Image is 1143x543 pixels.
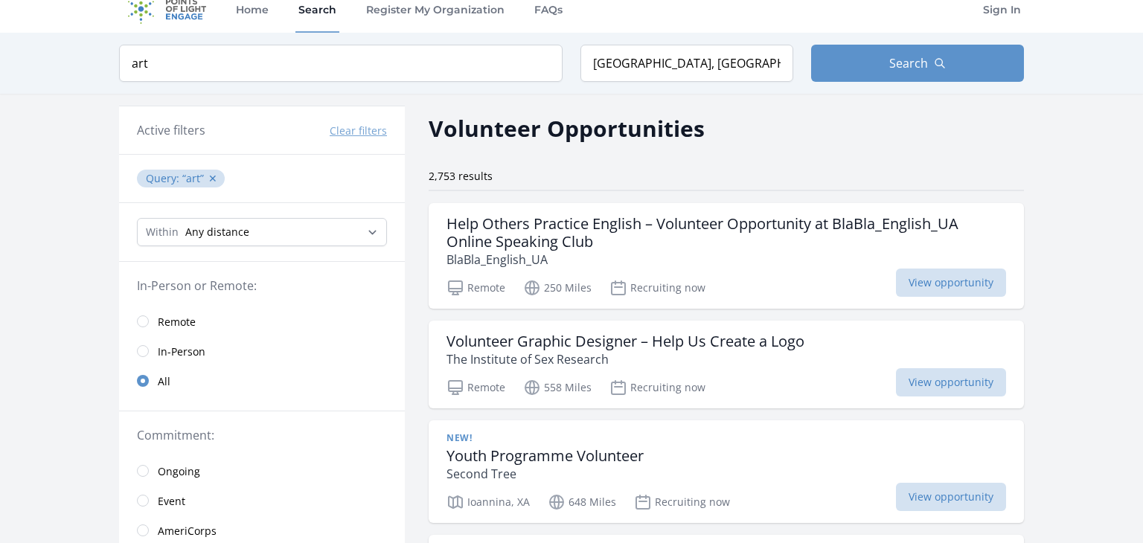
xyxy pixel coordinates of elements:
p: Remote [446,379,505,396]
span: In-Person [158,344,205,359]
p: Recruiting now [609,379,705,396]
p: BlaBla_English_UA [446,251,1006,269]
a: New! Youth Programme Volunteer Second Tree Ioannina, XA 648 Miles Recruiting now View opportunity [429,420,1024,523]
a: Remote [119,306,405,336]
span: All [158,374,170,389]
legend: Commitment: [137,426,387,444]
p: Ioannina, XA [446,493,530,511]
select: Search Radius [137,218,387,246]
p: Second Tree [446,465,644,483]
a: Ongoing [119,456,405,486]
a: Event [119,486,405,515]
button: Search [811,45,1024,82]
a: All [119,366,405,396]
span: 2,753 results [429,169,493,183]
h3: Youth Programme Volunteer [446,447,644,465]
h3: Help Others Practice English – Volunteer Opportunity at BlaBla_English_UA Online Speaking Club [446,215,1006,251]
span: View opportunity [896,368,1006,396]
input: Location [580,45,793,82]
span: View opportunity [896,483,1006,511]
span: Ongoing [158,464,200,479]
p: Remote [446,279,505,297]
q: art [182,171,204,185]
span: Remote [158,315,196,330]
p: Recruiting now [609,279,705,297]
h3: Volunteer Graphic Designer – Help Us Create a Logo [446,332,804,350]
a: In-Person [119,336,405,366]
span: Search [889,54,928,72]
span: View opportunity [896,269,1006,297]
h2: Volunteer Opportunities [429,112,705,145]
a: Help Others Practice English – Volunteer Opportunity at BlaBla_English_UA Online Speaking Club Bl... [429,203,1024,309]
span: New! [446,432,472,444]
p: 250 Miles [523,279,592,297]
input: Keyword [119,45,563,82]
legend: In-Person or Remote: [137,277,387,295]
button: ✕ [208,171,217,186]
span: Query : [146,171,182,185]
p: 648 Miles [548,493,616,511]
button: Clear filters [330,123,387,138]
p: The Institute of Sex Research [446,350,804,368]
a: Volunteer Graphic Designer – Help Us Create a Logo The Institute of Sex Research Remote 558 Miles... [429,321,1024,408]
p: 558 Miles [523,379,592,396]
span: AmeriCorps [158,524,217,539]
p: Recruiting now [634,493,730,511]
h3: Active filters [137,121,205,139]
span: Event [158,494,185,509]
